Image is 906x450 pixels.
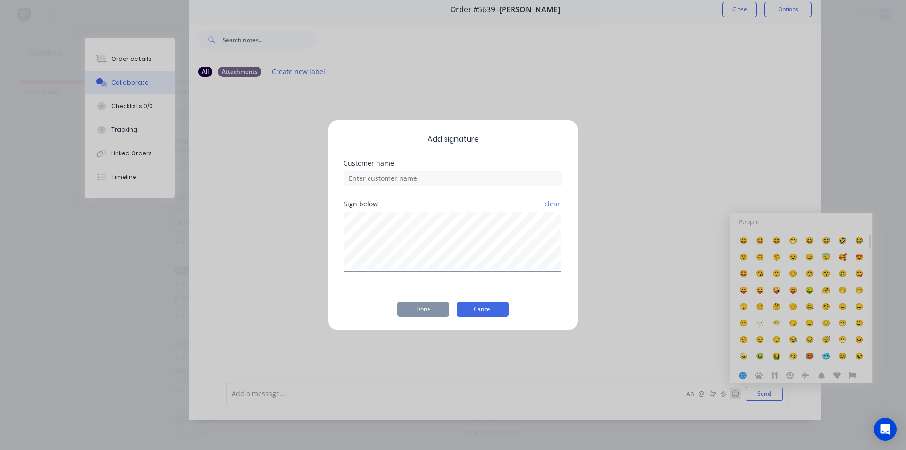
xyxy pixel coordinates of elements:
div: Open Intercom Messenger [874,418,897,441]
input: Enter customer name [344,171,562,186]
button: Done [397,302,449,317]
button: clear [544,195,561,212]
div: Sign below [344,201,562,207]
span: Add signature [344,134,562,145]
div: Customer name [344,160,562,167]
button: Cancel [457,302,509,317]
